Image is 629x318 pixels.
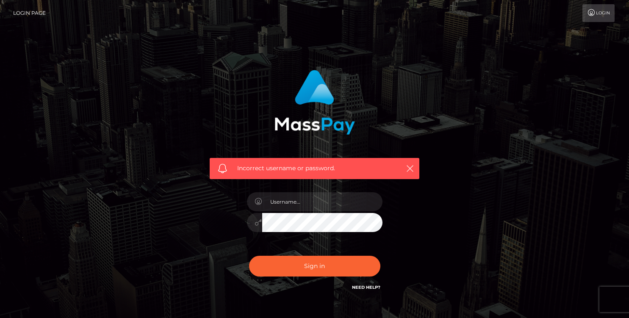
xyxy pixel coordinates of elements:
span: Incorrect username or password. [237,164,392,173]
input: Username... [262,192,382,211]
a: Login Page [13,4,46,22]
button: Sign in [249,256,380,277]
a: Login [582,4,615,22]
img: MassPay Login [274,70,355,135]
a: Need Help? [352,285,380,290]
